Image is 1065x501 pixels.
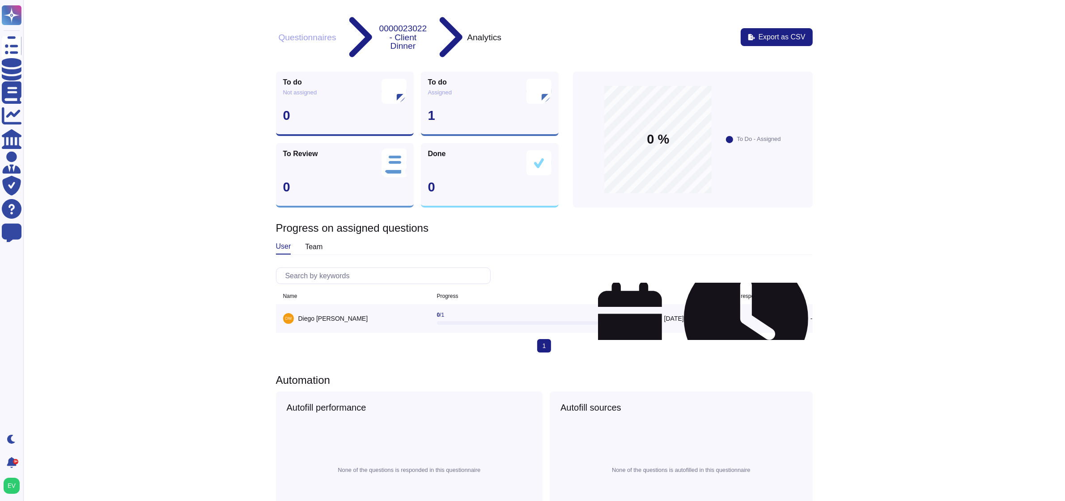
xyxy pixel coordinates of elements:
[283,150,318,157] span: To Review
[283,89,317,95] span: Not assigned
[741,28,813,46] button: Export as CSV
[428,181,552,194] div: 0
[647,133,669,146] span: 0 %
[283,313,294,324] img: user
[598,282,684,355] div: [DATE]
[276,222,813,235] h4: Progress on assigned questions
[283,181,407,194] div: 0
[4,478,20,494] img: user
[612,467,750,473] span: None of the questions is autofilled in this questionnaire
[428,89,452,95] span: Assigned
[287,402,532,413] h5: Autofill performance
[437,312,598,318] div: / 1
[377,24,430,51] button: 0000023022 - Client Dinner
[276,33,339,42] button: Questionnaires
[684,256,813,381] div: -
[298,315,368,322] span: Diego [PERSON_NAME]
[467,33,501,42] div: Analytics
[437,293,458,299] div: Progress
[13,459,18,464] div: 9+
[2,476,26,496] button: user
[428,109,552,122] div: 1
[428,79,447,86] span: To do
[338,467,480,473] span: None of the questions is responded in this questionnaire
[428,150,446,157] span: Done
[276,374,813,387] h4: Automation
[283,293,297,299] div: Name
[281,268,490,284] input: Search by keywords
[305,240,322,254] div: team
[437,312,440,318] b: 0
[737,136,781,142] div: To Do - Assigned
[537,339,552,352] span: 1
[276,239,291,255] div: user
[759,34,806,41] span: Export as CSV
[560,402,802,413] h5: Autofill sources
[283,109,407,122] div: 0
[283,79,302,86] span: To do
